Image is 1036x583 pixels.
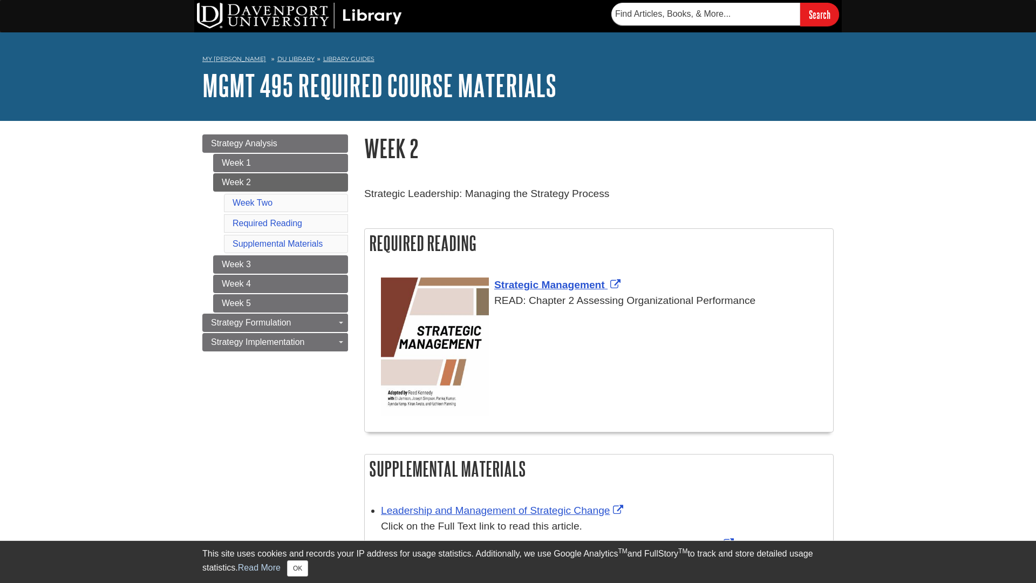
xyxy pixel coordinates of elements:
a: Week 5 [213,294,348,313]
a: Link opens in new window [381,538,737,550]
a: Week 3 [213,255,348,274]
span: Strategy Formulation [211,318,291,327]
h2: Required Reading [365,229,833,257]
a: DU Library [277,55,315,63]
a: Library Guides [323,55,374,63]
a: Link opens in new window [494,279,623,290]
p: Strategic Leadership: Managing the Strategy Process [364,186,834,202]
a: Read More [238,563,281,572]
sup: TM [678,547,687,555]
a: MGMT 495 Required Course Materials [202,69,556,102]
form: Searches DU Library's articles, books, and more [611,3,839,26]
button: Close [287,560,308,577]
a: Week 1 [213,154,348,172]
nav: breadcrumb [202,52,834,69]
a: Week 4 [213,275,348,293]
a: Week Two [233,198,272,207]
a: Link opens in new window [381,505,626,516]
a: Strategy Analysis [202,134,348,153]
a: Strategy Formulation [202,314,348,332]
div: READ: Chapter 2 Assessing Organizational Performance [381,293,828,309]
a: Strategy Implementation [202,333,348,351]
input: Find Articles, Books, & More... [611,3,800,25]
div: Guide Page Menu [202,134,348,351]
input: Search [800,3,839,26]
span: Strategy Implementation [211,337,304,347]
h2: Supplemental Materials [365,455,833,483]
span: Strategy Analysis [211,139,277,148]
sup: TM [618,547,627,555]
a: Supplemental Materials [233,239,323,248]
h1: Week 2 [364,134,834,162]
div: Click on the Full Text link to read this article. [381,519,828,534]
a: Required Reading [233,219,302,228]
div: This site uses cookies and records your IP address for usage statistics. Additionally, we use Goo... [202,547,834,577]
a: My [PERSON_NAME] [202,55,266,64]
img: DU Library [197,3,402,29]
a: Week 2 [213,173,348,192]
span: Strategic Management [494,279,605,290]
